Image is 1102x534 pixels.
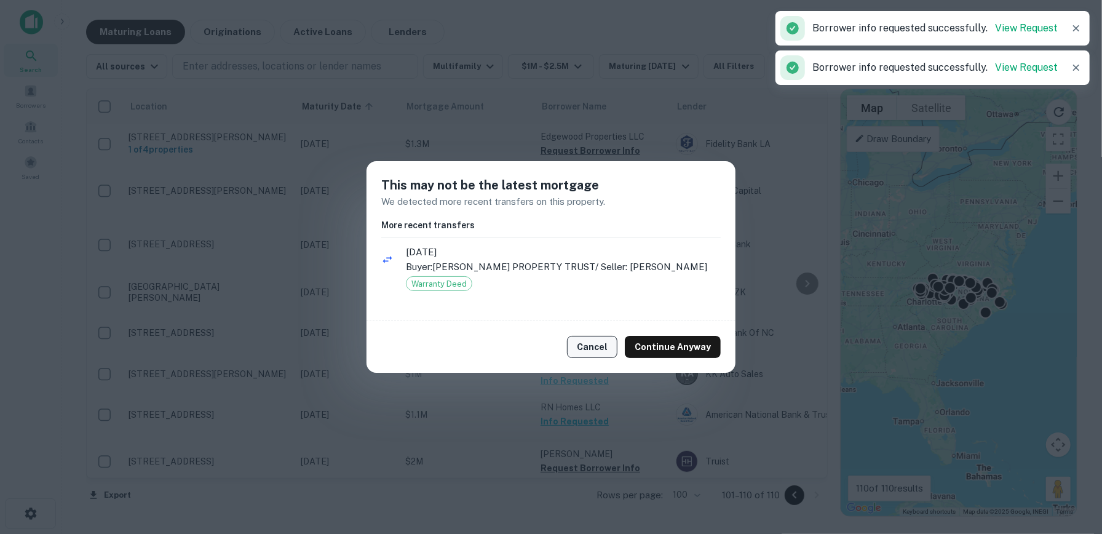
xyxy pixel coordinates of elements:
[995,62,1058,73] a: View Request
[567,336,617,358] button: Cancel
[812,21,1058,36] p: Borrower info requested successfully.
[381,194,721,209] p: We detected more recent transfers on this property.
[625,336,721,358] button: Continue Anyway
[812,60,1058,75] p: Borrower info requested successfully.
[381,218,721,232] h6: More recent transfers
[381,176,721,194] h5: This may not be the latest mortgage
[406,278,472,290] span: Warranty Deed
[406,276,472,291] div: Warranty Deed
[406,260,721,274] p: Buyer: [PERSON_NAME] PROPERTY TRUST / Seller: [PERSON_NAME]
[995,22,1058,34] a: View Request
[406,245,721,260] span: [DATE]
[1041,436,1102,495] iframe: Chat Widget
